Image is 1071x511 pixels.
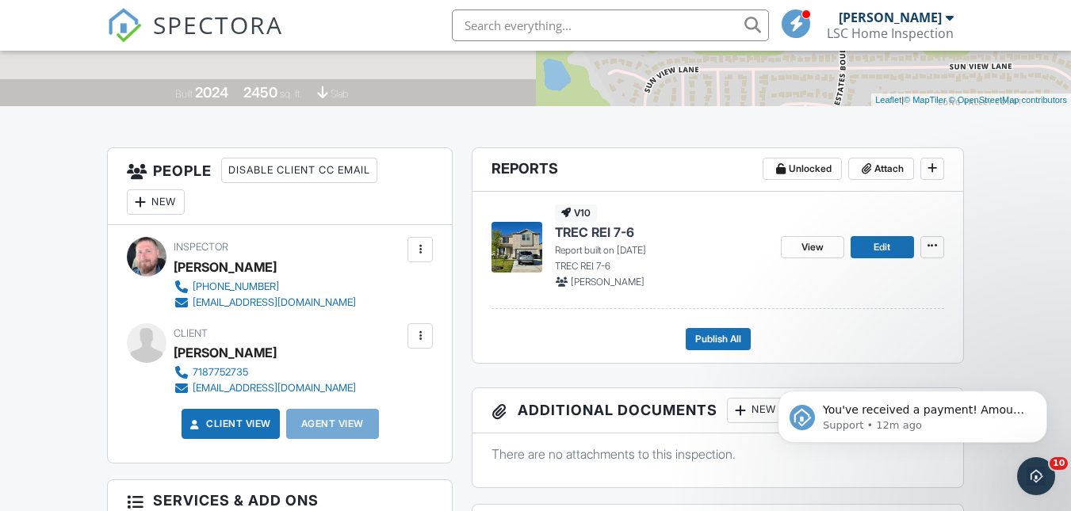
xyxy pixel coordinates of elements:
[875,95,901,105] a: Leaflet
[174,341,277,364] div: [PERSON_NAME]
[108,148,452,225] h3: People
[221,158,377,183] div: Disable Client CC Email
[69,46,273,232] span: You've received a payment! Amount $475.00 Fee $15.84 Net $459.16 Transaction # pi_3SCO6CK7snlDGpR...
[174,327,208,339] span: Client
[174,279,356,295] a: [PHONE_NUMBER]
[839,10,942,25] div: [PERSON_NAME]
[1017,457,1055,495] iframe: Intercom live chat
[195,84,228,101] div: 2024
[280,88,302,100] span: sq. ft.
[174,295,356,311] a: [EMAIL_ADDRESS][DOMAIN_NAME]
[452,10,769,41] input: Search everything...
[69,61,273,75] p: Message from Support, sent 12m ago
[193,366,248,379] div: 7187752735
[187,416,271,432] a: Client View
[243,84,277,101] div: 2450
[174,241,228,253] span: Inspector
[174,364,356,380] a: 7187752735
[492,445,943,463] p: There are no attachments to this inspection.
[904,95,947,105] a: © MapTiler
[107,8,142,43] img: The Best Home Inspection Software - Spectora
[1050,457,1068,470] span: 10
[153,8,283,41] span: SPECTORA
[193,382,356,395] div: [EMAIL_ADDRESS][DOMAIN_NAME]
[107,21,283,55] a: SPECTORA
[754,357,1071,468] iframe: Intercom notifications message
[175,88,193,100] span: Built
[871,93,1071,107] div: |
[174,255,277,279] div: [PERSON_NAME]
[331,88,348,100] span: slab
[727,398,785,423] div: New
[127,189,185,215] div: New
[193,296,356,309] div: [EMAIL_ADDRESS][DOMAIN_NAME]
[174,380,356,396] a: [EMAIL_ADDRESS][DOMAIN_NAME]
[472,388,962,433] h3: Additional Documents
[193,280,279,293] div: [PHONE_NUMBER]
[949,95,1067,105] a: © OpenStreetMap contributors
[827,25,954,41] div: LSC Home Inspection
